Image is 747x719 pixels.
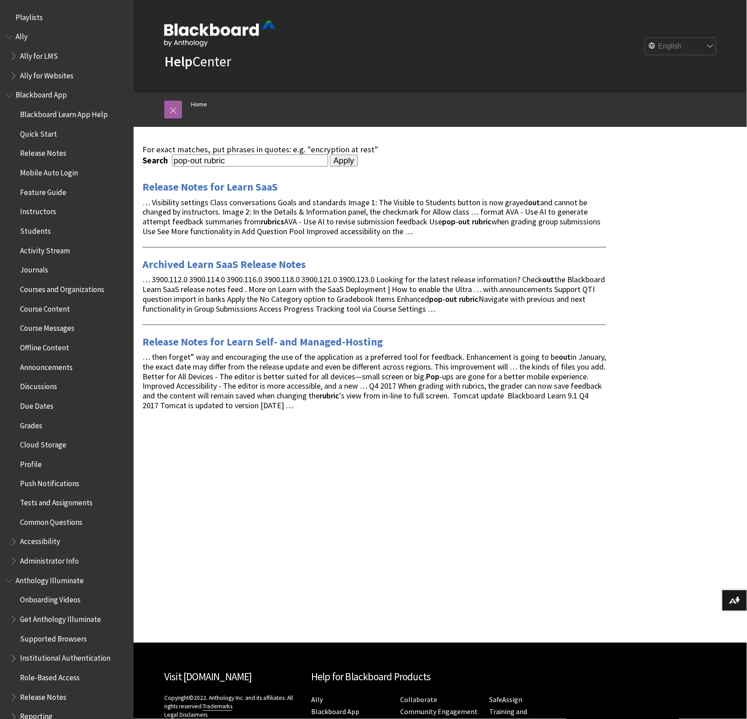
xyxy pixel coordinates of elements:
span: Discussions [20,379,57,391]
img: Blackboard by Anthology [164,21,276,47]
span: … 3900.112.0 3900.114.0 3900.116.0 3900.118.0 3900.121.0 3900.123.0 Looking for the latest releas... [142,274,605,313]
span: … Visibility settings Class conversations Goals and standards Image 1: The Visible to Students bu... [142,197,601,236]
a: Home [191,99,207,110]
a: Blackboard App [311,707,359,717]
a: Ally [311,695,323,705]
a: Visit [DOMAIN_NAME] [164,670,252,683]
span: Profile [20,457,42,469]
span: Institutional Authentication [20,651,110,663]
span: Courses and Organizations [20,282,104,294]
span: Due Dates [20,398,53,410]
h2: Help for Blackboard Products [311,670,569,685]
a: Community Engagement [400,707,478,717]
a: Release Notes for Learn Self- and Managed-Hosting [142,335,383,349]
select: Site Language Selector [646,38,717,56]
span: Role-Based Access [20,670,80,682]
span: Onboarding Videos [20,593,81,605]
strong: rubric [320,390,339,401]
span: Ally [16,29,28,41]
span: Mobile Auto Login [20,165,78,177]
nav: Book outline for Playlists [5,10,128,25]
span: Playlists [16,10,43,22]
span: Course Content [20,301,70,313]
strong: rubrics [261,216,284,227]
strong: pop [442,216,455,227]
a: Collaborate [400,695,437,705]
a: Archived Learn SaaS Release Notes [142,257,306,272]
span: Ally for Websites [20,68,73,80]
a: HelpCenter [164,53,231,70]
span: Blackboard App [16,88,67,100]
strong: pop [429,294,443,304]
span: Release Notes [20,146,66,158]
strong: out [458,216,470,227]
span: Ally for LMS [20,49,58,61]
input: Apply [330,154,358,167]
span: Feature Guide [20,185,66,197]
span: Push Notifications [20,476,79,488]
span: Course Messages [20,321,74,333]
span: Quick Start [20,126,57,138]
span: Accessibility [20,535,60,547]
strong: out [528,197,540,207]
span: Students [20,223,51,236]
strong: Pop [426,371,439,382]
span: Instructors [20,204,56,216]
span: Journals [20,263,48,275]
span: Cloud Storage [20,437,66,449]
span: Offline Content [20,340,69,352]
span: Tests and Assignments [20,496,93,508]
strong: out [445,294,457,304]
span: Release Notes [20,690,66,702]
span: Supported Browsers [20,632,87,644]
strong: out [543,274,555,284]
span: Announcements [20,360,73,372]
span: Anthology Illuminate [16,573,84,585]
span: … then forget” way and encouraging the use of the application as a preferred tool for feedback. E... [142,352,606,410]
span: Grades [20,418,42,430]
strong: Help [164,53,192,70]
a: Release Notes for Learn SaaS [142,180,278,194]
span: Get Anthology Illuminate [20,612,101,624]
label: Search [142,155,170,166]
a: Trademarks [203,703,232,711]
nav: Book outline for Blackboard App Help [5,88,128,569]
span: Activity Stream [20,243,70,255]
span: Blackboard Learn App Help [20,107,108,119]
strong: rubric [459,294,479,304]
a: SafeAssign [489,695,523,705]
span: Administrator Info [20,554,79,566]
span: Common Questions [20,515,82,527]
nav: Book outline for Anthology Ally Help [5,29,128,83]
strong: out [559,352,571,362]
div: For exact matches, put phrases in quotes: e.g. "encryption at rest" [142,145,606,154]
strong: rubric [472,216,491,227]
